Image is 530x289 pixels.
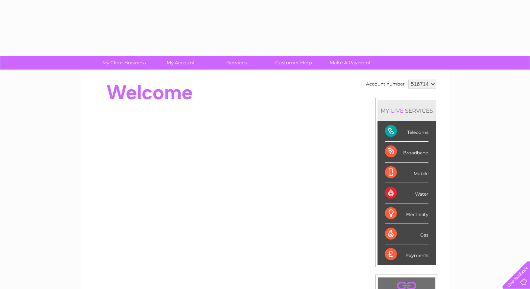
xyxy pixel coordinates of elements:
[206,56,268,70] a: Services
[385,203,428,224] div: Electricity
[385,183,428,203] div: Water
[319,56,381,70] a: Make A Payment
[364,78,407,90] td: Account number
[389,107,405,114] div: LIVE
[385,142,428,162] div: Broadband
[263,56,324,70] a: Customer Help
[378,100,436,121] div: MY SERVICES
[385,244,428,264] div: Payments
[385,224,428,244] div: Gas
[385,121,428,142] div: Telecoms
[93,56,155,70] a: My Clear Business
[385,163,428,183] div: Mobile
[150,56,211,70] a: My Account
